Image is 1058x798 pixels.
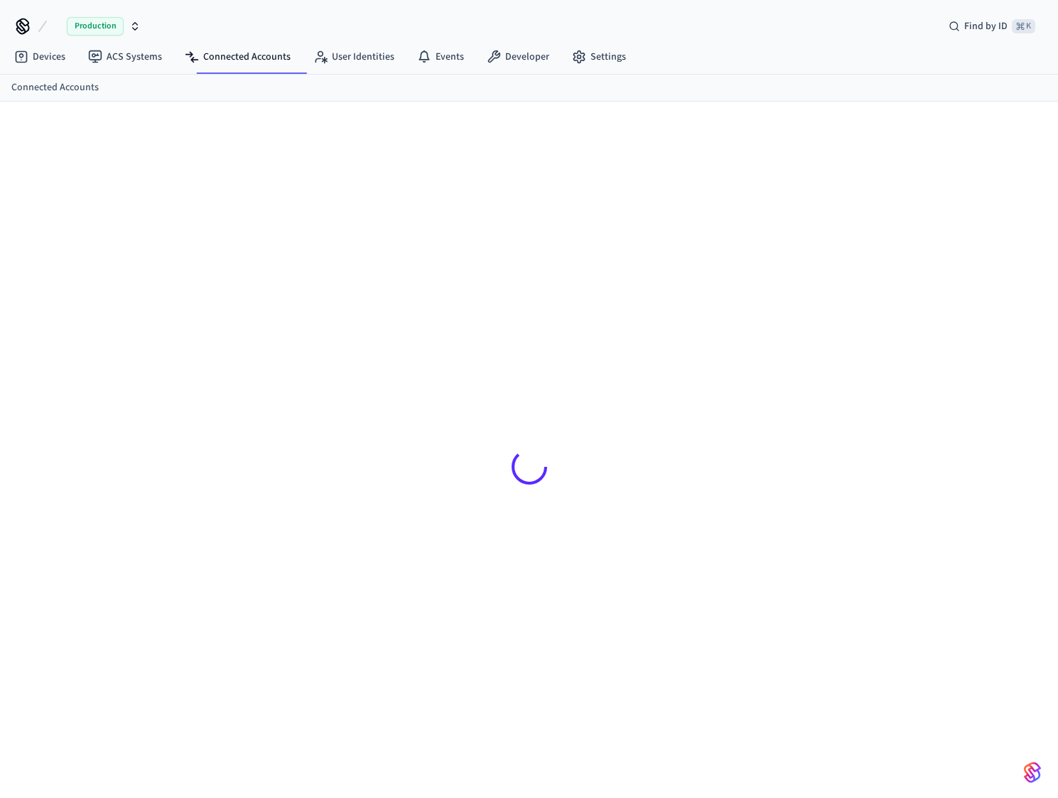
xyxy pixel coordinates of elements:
[475,44,561,70] a: Developer
[406,44,475,70] a: Events
[77,44,173,70] a: ACS Systems
[561,44,637,70] a: Settings
[3,44,77,70] a: Devices
[937,14,1047,39] div: Find by ID⌘ K
[1024,761,1041,784] img: SeamLogoGradient.69752ec5.svg
[964,19,1008,33] span: Find by ID
[302,44,406,70] a: User Identities
[173,44,302,70] a: Connected Accounts
[67,17,124,36] span: Production
[11,80,99,95] a: Connected Accounts
[1012,19,1035,33] span: ⌘ K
